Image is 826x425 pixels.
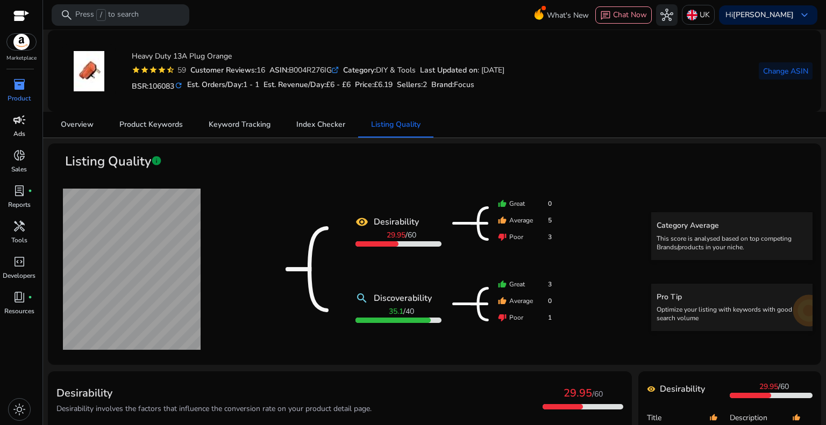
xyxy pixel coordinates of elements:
[13,403,26,416] span: light_mode
[209,121,270,128] span: Keyword Tracking
[264,81,351,90] h5: Est. Revenue/Day:
[423,80,427,90] span: 2
[730,413,792,423] p: Description
[498,296,552,306] div: Average
[269,65,289,75] b: ASIN:
[13,255,26,268] span: code_blocks
[11,164,27,174] p: Sales
[151,155,162,166] span: info
[657,293,807,302] h5: Pro Tip
[592,389,603,399] span: /60
[759,381,789,392] span: /
[374,80,393,90] span: £6.19
[656,4,678,26] button: hub
[11,235,27,245] p: Tools
[647,385,656,393] mat-icon: remove_red_eye
[119,121,183,128] span: Product Keywords
[657,305,807,322] p: Optimize your listing with keywords with good search volume
[547,6,589,25] span: What's New
[343,65,376,75] b: Category:
[498,233,507,241] mat-icon: thumb_down
[4,306,34,316] p: Resources
[759,62,813,80] button: Change ASIN
[498,313,552,322] div: Poor
[431,80,452,90] span: Brand
[174,81,183,91] mat-icon: refresh
[355,292,368,305] mat-icon: search
[355,215,368,228] mat-icon: remove_red_eye
[355,81,393,90] h5: Price:
[166,66,175,74] mat-icon: star_half
[187,81,259,90] h5: Est. Orders/Day:
[132,52,504,61] h4: Heavy Duty 13A Plug Orange
[660,383,705,395] b: Desirability
[13,184,26,197] span: lab_profile
[69,51,109,91] img: 31KXsV30LmL._SX38_SY50_CR,0,0,38,50_.jpg
[548,215,552,225] span: 5
[498,216,507,225] mat-icon: thumb_up
[647,413,709,423] p: Title
[548,279,552,289] span: 3
[660,9,673,21] span: hub
[780,381,789,392] span: 60
[564,386,592,400] span: 29.95
[13,220,26,233] span: handyman
[548,313,552,322] span: 1
[296,121,345,128] span: Index Checker
[7,34,36,50] img: amazon.svg
[498,313,507,322] mat-icon: thumb_down
[431,81,474,90] h5: :
[389,306,403,316] b: 35.1
[657,221,807,230] h5: Category Average
[3,271,35,280] p: Developers
[326,80,351,90] span: £6 - £6
[498,279,552,289] div: Great
[759,381,778,392] b: 29.95
[132,80,183,91] h5: BSR:
[61,121,94,128] span: Overview
[763,66,808,77] span: Change ASIN
[6,54,37,62] p: Marketplace
[498,199,507,208] mat-icon: thumb_up
[595,6,652,24] button: chatChat Now
[60,9,73,21] span: search
[149,66,158,74] mat-icon: star
[600,10,611,21] span: chat
[798,9,811,21] span: keyboard_arrow_down
[148,81,174,91] span: 106083
[548,232,552,242] span: 3
[13,78,26,91] span: inventory_2
[75,9,139,21] p: Press to search
[420,64,504,76] div: : [DATE]
[397,81,427,90] h5: Sellers:
[498,280,507,289] mat-icon: thumb_up
[140,66,149,74] mat-icon: star
[498,297,507,305] mat-icon: thumb_up
[613,10,647,20] span: Chat Now
[498,215,552,225] div: Average
[269,64,339,76] div: B004R276IG
[8,93,31,103] p: Product
[13,129,25,139] p: Ads
[387,230,416,240] span: /
[343,64,416,76] div: DIY & Tools
[405,306,414,316] span: 40
[454,80,474,90] span: Focus
[548,296,552,306] span: 0
[733,10,794,20] b: [PERSON_NAME]
[158,66,166,74] mat-icon: star
[13,149,26,162] span: donut_small
[96,9,106,21] span: /
[657,234,807,251] p: This score is analysed based on top competing Brands/products in your niche.
[371,121,421,128] span: Listing Quality
[687,10,697,20] img: uk.svg
[56,387,372,400] h3: Desirability
[420,65,478,75] b: Last Updated on
[243,80,259,90] span: 1 - 1
[498,199,552,208] div: Great
[374,215,419,228] b: Desirability
[548,199,552,208] span: 0
[725,11,794,19] p: Hi
[175,64,186,76] div: 59
[132,66,140,74] mat-icon: star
